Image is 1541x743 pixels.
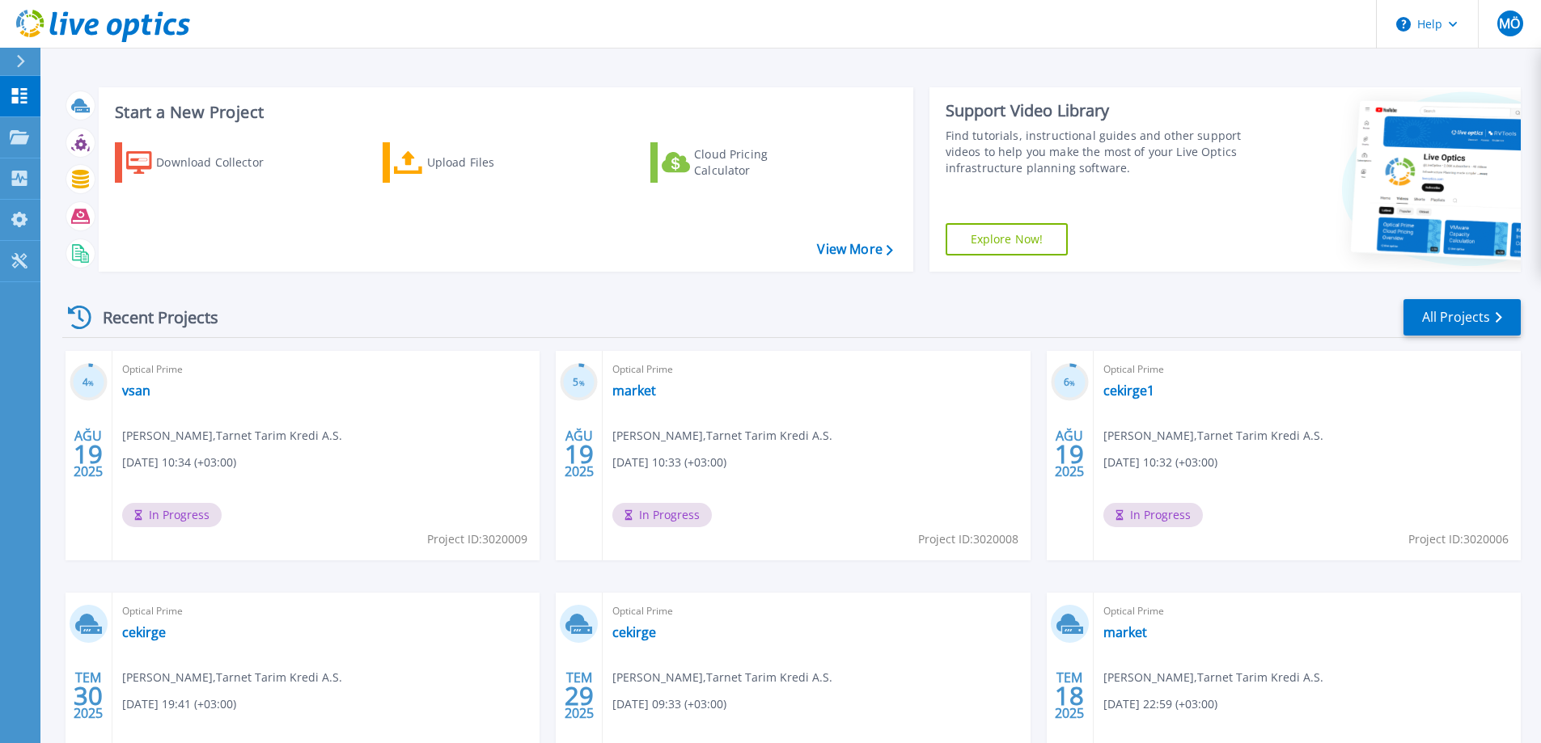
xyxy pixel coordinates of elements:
[565,447,594,461] span: 19
[564,666,595,725] div: TEM 2025
[612,695,726,713] span: [DATE] 09:33 (+03:00)
[612,361,1020,378] span: Optical Prime
[612,624,656,640] a: cekirge
[612,669,832,686] span: [PERSON_NAME] , Tarnet Tarim Kredi A.S.
[946,223,1069,255] a: Explore Now!
[1103,427,1323,445] span: [PERSON_NAME] , Tarnet Tarim Kredi A.S.
[564,424,595,483] div: AĞU 2025
[579,378,585,387] span: %
[694,146,823,179] div: Cloud Pricing Calculator
[1408,530,1509,548] span: Project ID: 3020006
[427,530,527,548] span: Project ID: 3020009
[122,669,342,686] span: [PERSON_NAME] , Tarnet Tarim Kredi A.S.
[73,424,104,483] div: AĞU 2025
[565,689,594,703] span: 29
[1103,602,1511,620] span: Optical Prime
[122,454,236,471] span: [DATE] 10:34 (+03:00)
[918,530,1018,548] span: Project ID: 3020008
[62,298,240,337] div: Recent Projects
[1103,695,1217,713] span: [DATE] 22:59 (+03:00)
[156,146,286,179] div: Download Collector
[73,666,104,725] div: TEM 2025
[1054,666,1085,725] div: TEM 2025
[817,242,892,257] a: View More
[1103,624,1147,640] a: market
[1499,17,1520,30] span: MÖ
[612,454,726,471] span: [DATE] 10:33 (+03:00)
[74,447,103,461] span: 19
[122,427,342,445] span: [PERSON_NAME] , Tarnet Tarim Kredi A.S.
[946,128,1247,176] div: Find tutorials, instructional guides and other support videos to help you make the most of your L...
[122,624,166,640] a: cekirge
[612,382,656,399] a: market
[122,382,150,399] a: vsan
[383,142,563,183] a: Upload Files
[1054,424,1085,483] div: AĞU 2025
[70,374,108,392] h3: 4
[122,602,530,620] span: Optical Prime
[1103,669,1323,686] span: [PERSON_NAME] , Tarnet Tarim Kredi A.S.
[74,689,103,703] span: 30
[1103,454,1217,471] span: [DATE] 10:32 (+03:00)
[1103,361,1511,378] span: Optical Prime
[946,100,1247,121] div: Support Video Library
[650,142,831,183] a: Cloud Pricing Calculator
[88,378,94,387] span: %
[1103,382,1154,399] a: cekirge1
[1055,447,1084,461] span: 19
[612,503,712,527] span: In Progress
[122,695,236,713] span: [DATE] 19:41 (+03:00)
[612,427,832,445] span: [PERSON_NAME] , Tarnet Tarim Kredi A.S.
[115,103,892,121] h3: Start a New Project
[427,146,557,179] div: Upload Files
[1051,374,1089,392] h3: 6
[612,602,1020,620] span: Optical Prime
[1055,689,1084,703] span: 18
[1403,299,1521,336] a: All Projects
[1069,378,1075,387] span: %
[1103,503,1203,527] span: In Progress
[122,503,222,527] span: In Progress
[115,142,295,183] a: Download Collector
[560,374,598,392] h3: 5
[122,361,530,378] span: Optical Prime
